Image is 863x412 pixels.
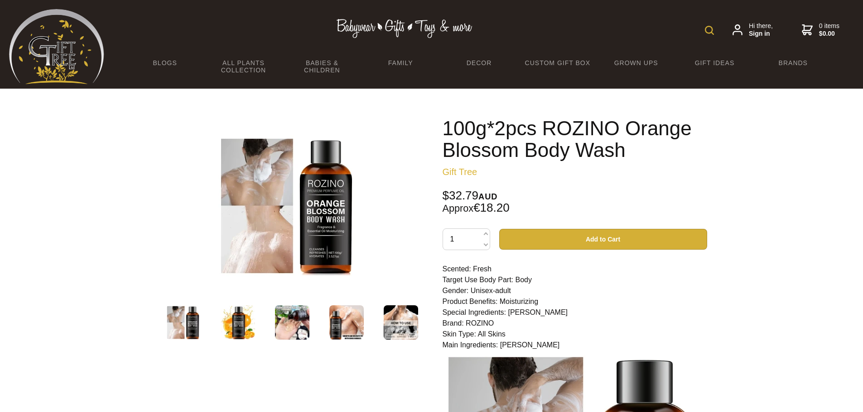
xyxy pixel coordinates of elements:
[443,190,707,214] div: $32.79 €18.20
[819,22,839,38] span: 0 items
[166,305,201,340] img: 100g*2pcs ROZINO Orange Blossom Body Wash
[283,53,361,80] a: Babies & Children
[754,53,832,72] a: Brands
[705,26,714,35] img: product search
[733,22,773,38] a: Hi there,Sign in
[384,305,418,340] img: 100g*2pcs ROZINO Orange Blossom Body Wash
[218,135,359,276] img: 100g*2pcs ROZINO Orange Blossom Body Wash
[337,19,472,38] img: Babywear - Gifts - Toys & more
[329,305,364,340] img: 100g*2pcs ROZINO Orange Blossom Body Wash
[275,305,309,340] img: 100g*2pcs ROZINO Orange Blossom Body Wash
[443,203,474,214] small: Approx
[749,22,773,38] span: Hi there,
[749,30,773,38] strong: Sign in
[478,192,497,201] span: AUD
[518,53,597,72] a: Custom Gift Box
[126,53,204,72] a: BLOGS
[361,53,439,72] a: Family
[9,9,104,84] img: Babyware - Gifts - Toys and more...
[499,229,707,250] button: Add to Cart
[443,118,707,161] h1: 100g*2pcs ROZINO Orange Blossom Body Wash
[440,53,518,72] a: Decor
[802,22,839,38] a: 0 items$0.00
[675,53,754,72] a: Gift Ideas
[443,167,477,177] a: Gift Tree
[221,305,255,340] img: 100g*2pcs ROZINO Orange Blossom Body Wash
[597,53,675,72] a: Grown Ups
[819,30,839,38] strong: $0.00
[204,53,283,80] a: All Plants Collection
